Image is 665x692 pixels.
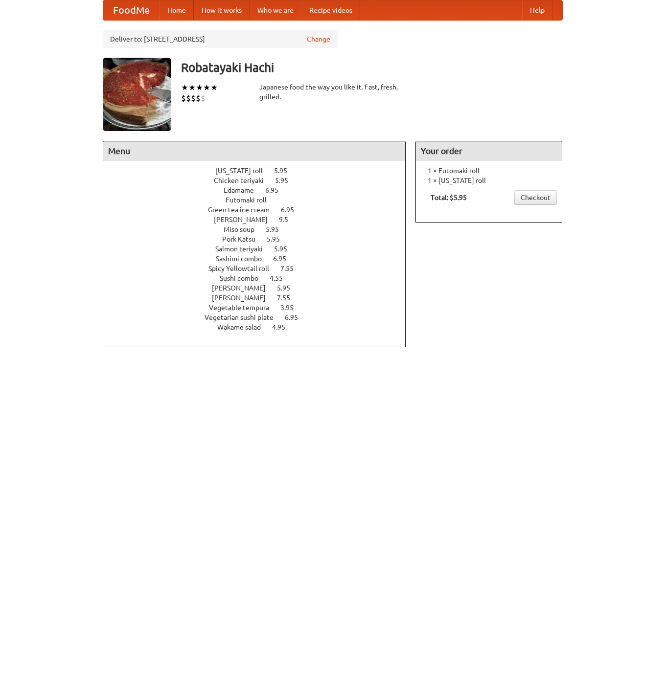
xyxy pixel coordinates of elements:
[514,190,557,205] a: Checkout
[196,82,203,93] li: ★
[224,225,297,233] a: Miso soup 5.95
[224,186,264,194] span: Edamame
[196,93,201,104] li: $
[222,235,265,243] span: Pork Katsu
[103,30,338,48] div: Deliver to: [STREET_ADDRESS]
[216,255,272,263] span: Sashimi combo
[279,216,298,223] span: 9.5
[212,294,308,302] a: [PERSON_NAME] 7.55
[201,93,206,104] li: $
[226,196,295,204] a: Futomaki roll
[275,177,298,184] span: 5.95
[181,82,188,93] li: ★
[215,245,273,253] span: Salmon teriyaki
[421,166,557,176] li: 1 × Futomaki roll
[186,93,191,104] li: $
[272,323,295,331] span: 4.95
[212,294,275,302] span: [PERSON_NAME]
[522,0,552,20] a: Help
[203,82,210,93] li: ★
[160,0,194,20] a: Home
[277,284,300,292] span: 5.95
[281,206,304,214] span: 6.95
[216,255,304,263] a: Sashimi combo 6.95
[214,216,277,223] span: [PERSON_NAME]
[214,216,306,223] a: [PERSON_NAME] 9.5
[285,313,308,321] span: 6.95
[214,177,306,184] a: Chicken teriyaki 5.95
[194,0,250,20] a: How it works
[208,265,312,272] a: Spicy Yellowtail roll 7.55
[103,0,160,20] a: FoodMe
[274,167,297,175] span: 5.95
[280,265,303,272] span: 7.55
[224,186,297,194] a: Edamame 6.95
[259,82,406,102] div: Japanese food the way you like it. Fast, fresh, grilled.
[277,294,300,302] span: 7.55
[215,167,305,175] a: [US_STATE] roll 5.95
[212,284,275,292] span: [PERSON_NAME]
[208,265,279,272] span: Spicy Yellowtail roll
[103,58,171,131] img: angular.jpg
[209,304,279,312] span: Vegetable tempura
[208,206,279,214] span: Green tea ice cream
[280,304,303,312] span: 3.95
[301,0,360,20] a: Recipe videos
[431,194,467,201] b: Total: $5.95
[103,141,406,161] h4: Menu
[307,34,330,44] a: Change
[181,93,186,104] li: $
[215,245,305,253] a: Salmon teriyaki 5.95
[265,186,288,194] span: 6.95
[267,235,290,243] span: 5.95
[224,225,264,233] span: Miso soup
[220,274,268,282] span: Sushi combo
[181,58,563,77] h3: Robatayaki Hachi
[421,176,557,185] li: 1 × [US_STATE] roll
[215,167,273,175] span: [US_STATE] roll
[226,196,276,204] span: Futomaki roll
[188,82,196,93] li: ★
[217,323,271,331] span: Wakame salad
[205,313,283,321] span: Vegetarian sushi plate
[416,141,562,161] h4: Your order
[209,304,312,312] a: Vegetable tempura 3.95
[214,177,274,184] span: Chicken teriyaki
[212,284,308,292] a: [PERSON_NAME] 5.95
[208,206,312,214] a: Green tea ice cream 6.95
[250,0,301,20] a: Who we are
[266,225,289,233] span: 5.95
[274,245,297,253] span: 5.95
[273,255,296,263] span: 6.95
[270,274,293,282] span: 4.55
[205,313,316,321] a: Vegetarian sushi plate 6.95
[220,274,301,282] a: Sushi combo 4.55
[217,323,303,331] a: Wakame salad 4.95
[210,82,218,93] li: ★
[222,235,298,243] a: Pork Katsu 5.95
[191,93,196,104] li: $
